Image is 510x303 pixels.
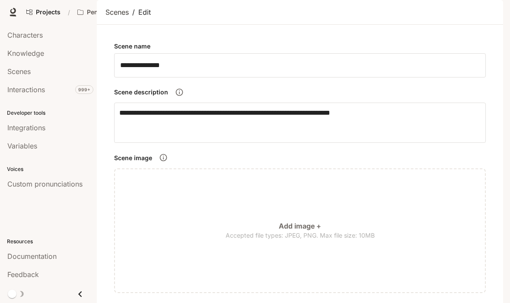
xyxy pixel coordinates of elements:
[114,88,168,97] h6: Scene description
[22,3,64,21] a: Go to projects
[114,42,150,51] h6: Scene name
[105,7,129,17] a: Scenes
[36,9,61,16] span: Projects
[64,8,73,17] div: /
[279,221,321,231] p: Add image +
[226,231,375,240] p: Accepted file types: JPEG, PNG. Max file size: 10MB
[114,154,152,162] h6: Scene image
[73,3,149,21] button: Open workspace menu
[132,7,135,17] div: /
[87,9,135,16] p: Pen Pals [Production]
[138,7,151,17] p: Edit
